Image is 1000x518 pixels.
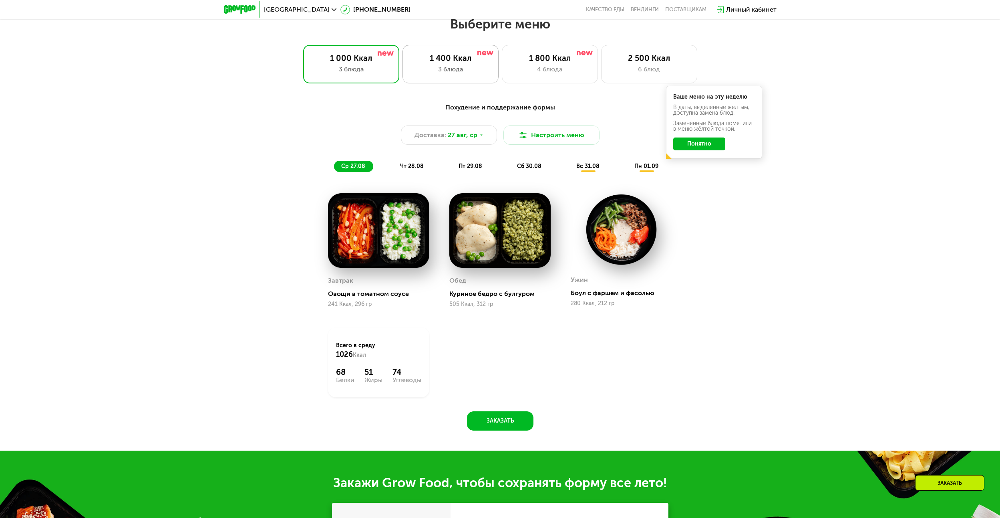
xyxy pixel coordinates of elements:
span: ср 27.08 [341,163,365,170]
div: Заказать [915,475,984,491]
div: 74 [392,367,421,377]
button: Настроить меню [503,125,600,145]
div: Жиры [364,377,382,383]
button: Заказать [467,411,533,431]
span: чт 28.08 [400,163,424,170]
div: Похудение и поддержание формы [263,103,737,113]
span: вс 31.08 [576,163,600,170]
button: Понятно [673,138,725,150]
div: Всего в среду [336,342,421,359]
div: Белки [336,377,354,383]
div: 6 блюд [610,65,689,74]
div: Обед [449,275,466,287]
a: [PHONE_NUMBER] [340,5,410,14]
div: Боул с фаршем и фасолью [571,289,678,297]
div: 241 Ккал, 296 гр [328,301,429,308]
div: 280 Ккал, 212 гр [571,300,672,307]
div: 1 000 Ккал [312,53,391,63]
a: Вендинги [631,6,659,13]
div: Завтрак [328,275,353,287]
div: поставщикам [665,6,706,13]
span: 1026 [336,350,353,359]
span: пн 01.09 [634,163,658,170]
div: В даты, выделенные желтым, доступна замена блюд. [673,105,755,116]
a: Качество еды [586,6,624,13]
div: 68 [336,367,354,377]
div: Заменённые блюда пометили в меню жёлтой точкой. [673,121,755,132]
span: [GEOGRAPHIC_DATA] [264,6,330,13]
div: 3 блюда [411,65,490,74]
div: 2 500 Ккал [610,53,689,63]
div: 1 800 Ккал [510,53,590,63]
div: Личный кабинет [726,5,777,14]
span: Доставка: [414,130,446,140]
span: 27 авг, ср [448,130,477,140]
div: 505 Ккал, 312 гр [449,301,551,308]
div: 3 блюда [312,65,391,74]
div: Углеводы [392,377,421,383]
span: пт 29.08 [459,163,482,170]
div: 1 400 Ккал [411,53,490,63]
div: Овощи в томатном соусе [328,290,436,298]
span: сб 30.08 [517,163,541,170]
div: Ваше меню на эту неделю [673,94,755,100]
h2: Выберите меню [26,16,974,32]
div: Куриное бедро с булгуром [449,290,557,298]
span: Ккал [353,352,366,358]
div: 4 блюда [510,65,590,74]
div: 51 [364,367,382,377]
div: Ужин [571,274,588,286]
